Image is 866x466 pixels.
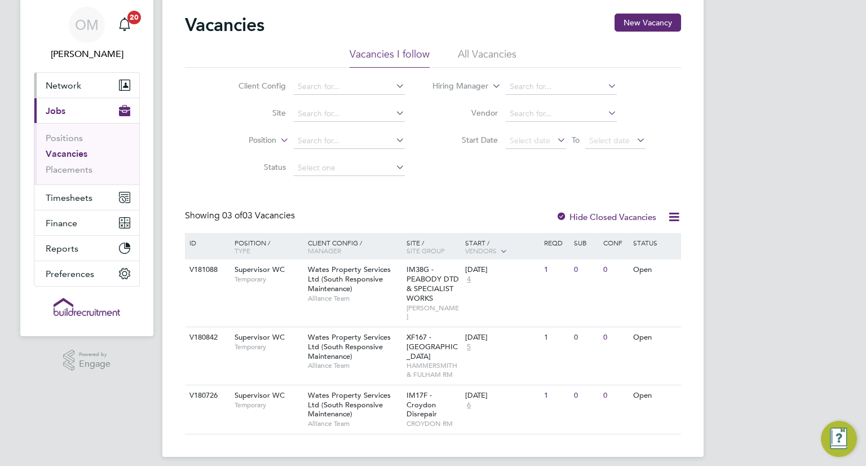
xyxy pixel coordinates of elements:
span: Select date [510,135,550,146]
label: Start Date [433,135,498,145]
span: Wates Property Services Ltd (South Responsive Maintenance) [308,265,391,293]
span: 20 [127,11,141,24]
span: Temporary [235,342,302,351]
span: Supervisor WC [235,390,285,400]
span: IM38G - PEABODY DTD & SPECIALIST WORKS [407,265,459,303]
span: XF167 - [GEOGRAPHIC_DATA] [407,332,458,361]
span: Temporary [235,401,302,410]
span: IM17F - Croydon Disrepair [407,390,437,419]
button: Engage Resource Center [821,421,857,457]
a: Vacancies [46,148,87,159]
input: Search for... [506,79,617,95]
span: Timesheets [46,192,92,203]
span: Reports [46,243,78,254]
a: OM[PERSON_NAME] [34,7,140,61]
div: 0 [600,385,630,406]
div: Showing [185,210,297,222]
span: OM [75,17,99,32]
div: 0 [600,327,630,348]
span: Manager [308,246,341,255]
div: Open [630,260,679,280]
div: [DATE] [465,265,538,275]
span: 5 [465,342,472,352]
span: Temporary [235,275,302,284]
a: Placements [46,164,92,175]
div: 1 [541,260,571,280]
span: Vendors [465,246,497,255]
button: New Vacancy [615,14,681,32]
label: Position [211,135,276,146]
span: Wates Property Services Ltd (South Responsive Maintenance) [308,332,391,361]
span: Finance [46,218,77,228]
button: Preferences [34,261,139,286]
span: Wates Property Services Ltd (South Responsive Maintenance) [308,390,391,419]
label: Status [221,162,286,172]
span: 03 Vacancies [222,210,295,221]
span: Preferences [46,269,94,279]
button: Timesheets [34,185,139,210]
div: Client Config / [305,233,404,260]
span: Jobs [46,105,65,116]
div: Start / [462,233,541,261]
label: Hiring Manager [423,81,488,92]
label: Hide Closed Vacancies [556,212,656,222]
h2: Vacancies [185,14,264,36]
span: Supervisor WC [235,332,285,342]
input: Search for... [294,79,405,95]
div: Open [630,327,679,348]
input: Select one [294,160,405,176]
div: [DATE] [465,333,538,342]
span: Site Group [407,246,445,255]
span: CROYDON RM [407,419,460,428]
label: Site [221,108,286,118]
div: V180726 [187,385,226,406]
span: 4 [465,275,472,284]
span: 6 [465,401,472,410]
span: Alliance Team [308,419,401,428]
button: Jobs [34,98,139,123]
div: Reqd [541,233,571,252]
div: [DATE] [465,391,538,401]
div: Site / [404,233,463,260]
span: Alliance Team [308,294,401,303]
div: Conf [600,233,630,252]
button: Reports [34,236,139,261]
div: 0 [600,260,630,280]
span: Alliance Team [308,361,401,370]
li: All Vacancies [458,47,516,68]
div: V180842 [187,327,226,348]
button: Network [34,73,139,98]
div: 0 [571,385,600,406]
span: HAMMERSMITH & FULHAM RM [407,361,460,379]
a: Positions [46,133,83,143]
div: Open [630,385,679,406]
div: 1 [541,385,571,406]
div: 0 [571,260,600,280]
span: Engage [79,359,111,369]
input: Search for... [506,106,617,122]
img: buildrec-logo-retina.png [54,298,120,316]
span: Supervisor WC [235,265,285,274]
div: V181088 [187,260,226,280]
span: To [568,133,583,147]
li: Vacancies I follow [350,47,430,68]
a: Powered byEngage [63,350,111,371]
input: Search for... [294,133,405,149]
div: 1 [541,327,571,348]
input: Search for... [294,106,405,122]
a: Go to home page [34,298,140,316]
label: Client Config [221,81,286,91]
span: Network [46,80,81,91]
div: Jobs [34,123,139,184]
a: 20 [113,7,136,43]
span: [PERSON_NAME] [407,304,460,321]
div: Position / [226,233,305,260]
button: Finance [34,210,139,235]
div: ID [187,233,226,252]
span: 03 of [222,210,242,221]
div: Status [630,233,679,252]
span: Select date [589,135,630,146]
div: 0 [571,327,600,348]
div: Sub [571,233,600,252]
span: Type [235,246,250,255]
